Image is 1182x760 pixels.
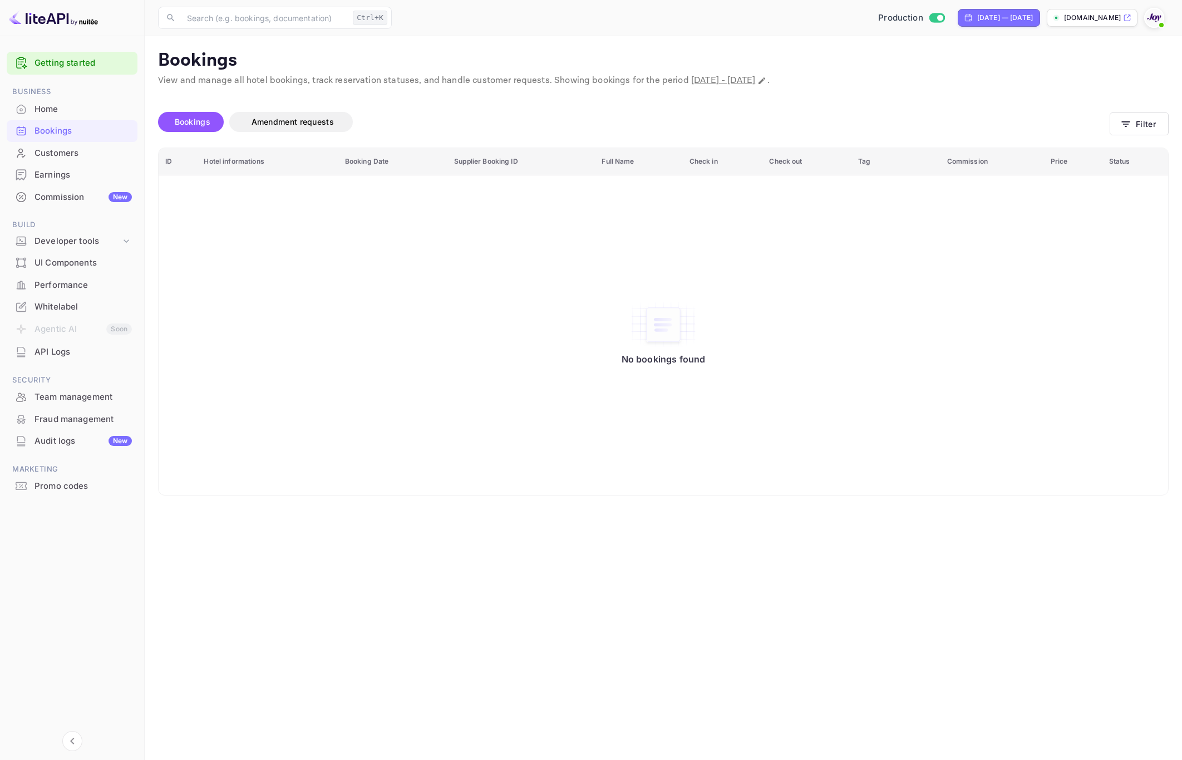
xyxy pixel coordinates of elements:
div: Bookings [35,125,132,138]
a: Team management [7,386,137,407]
span: Security [7,374,137,386]
p: View and manage all hotel bookings, track reservation statuses, and handle customer requests. Sho... [158,74,1169,87]
div: Audit logs [35,435,132,448]
p: No bookings found [622,354,706,365]
div: Switch to Sandbox mode [874,12,949,24]
input: Search (e.g. bookings, documentation) [180,7,348,29]
div: Audit logsNew [7,430,137,452]
div: Ctrl+K [353,11,387,25]
span: Business [7,86,137,98]
th: Status [1102,148,1168,175]
a: Promo codes [7,475,137,496]
div: Team management [35,391,132,404]
img: LiteAPI logo [9,9,98,27]
p: [DOMAIN_NAME] [1064,13,1121,23]
button: Collapse navigation [62,731,82,751]
div: Promo codes [7,475,137,497]
div: Commission [35,191,132,204]
a: Getting started [35,57,132,70]
span: Marketing [7,463,137,475]
div: UI Components [7,252,137,274]
div: Bookings [7,120,137,142]
span: [DATE] - [DATE] [691,75,755,86]
a: Bookings [7,120,137,141]
div: Developer tools [35,235,121,248]
th: ID [159,148,197,175]
div: Whitelabel [35,301,132,313]
a: Whitelabel [7,296,137,317]
table: booking table [159,148,1168,495]
a: Fraud management [7,409,137,429]
img: With Joy [1145,9,1163,27]
div: Performance [35,279,132,292]
th: Price [1044,148,1102,175]
div: API Logs [35,346,132,359]
th: Check in [683,148,763,175]
div: Fraud management [7,409,137,430]
div: Earnings [35,169,132,182]
a: Performance [7,274,137,295]
p: Bookings [158,50,1169,72]
div: API Logs [7,341,137,363]
a: API Logs [7,341,137,362]
a: CommissionNew [7,187,137,207]
div: Developer tools [7,232,137,251]
a: Home [7,99,137,119]
a: Audit logsNew [7,430,137,451]
a: UI Components [7,252,137,273]
th: Commission [940,148,1044,175]
div: CommissionNew [7,187,137,208]
span: Bookings [175,117,210,126]
div: account-settings tabs [158,112,1110,132]
div: Team management [7,386,137,408]
th: Check out [762,148,851,175]
div: Earnings [7,164,137,186]
div: Home [35,103,132,116]
div: Getting started [7,52,137,75]
a: Earnings [7,164,137,185]
th: Supplier Booking ID [447,148,595,175]
th: Hotel informations [197,148,338,175]
th: Full Name [595,148,682,175]
span: Build [7,219,137,231]
span: Production [878,12,923,24]
div: Home [7,99,137,120]
div: Customers [35,147,132,160]
div: Whitelabel [7,296,137,318]
div: Customers [7,143,137,164]
div: Performance [7,274,137,296]
div: New [109,436,132,446]
th: Tag [851,148,940,175]
th: Booking Date [338,148,447,175]
a: Customers [7,143,137,163]
button: Change date range [756,75,767,86]
button: Filter [1110,112,1169,135]
div: [DATE] — [DATE] [977,13,1033,23]
div: Promo codes [35,480,132,493]
div: UI Components [35,257,132,269]
div: Fraud management [35,413,132,426]
img: No bookings found [630,301,697,348]
div: New [109,192,132,202]
span: Amendment requests [252,117,334,126]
